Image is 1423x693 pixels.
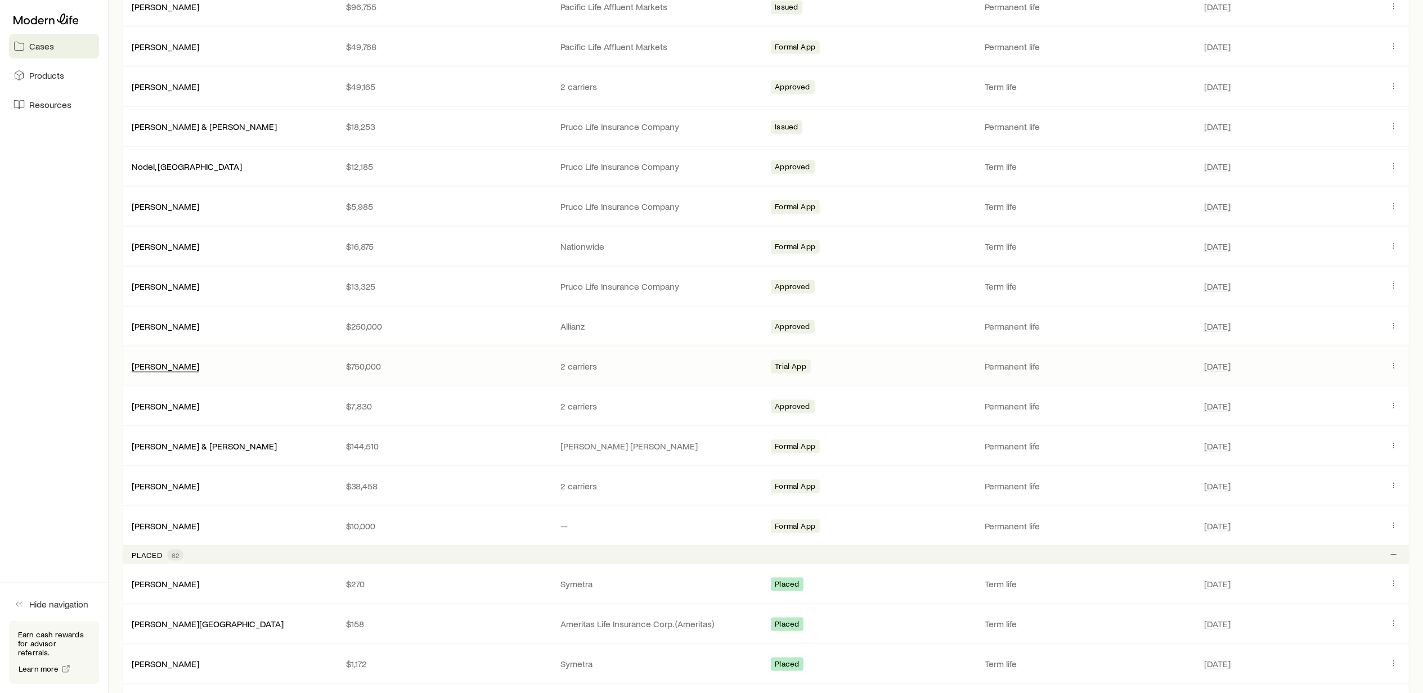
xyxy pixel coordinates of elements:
[132,551,163,560] p: Placed
[1204,241,1231,252] span: [DATE]
[775,521,816,533] span: Formal App
[132,400,199,411] a: [PERSON_NAME]
[985,440,1191,452] p: Permanent life
[775,619,800,631] span: Placed
[9,621,99,684] div: Earn cash rewards for advisor referrals.Learn more
[346,480,542,492] p: $38,458
[985,321,1191,332] p: Permanent life
[9,34,99,58] a: Cases
[775,442,816,453] span: Formal App
[9,63,99,88] a: Products
[775,82,810,94] span: Approved
[560,361,757,372] p: 2 carriers
[346,1,542,12] p: $96,755
[775,481,816,493] span: Formal App
[560,658,757,669] p: Symetra
[985,241,1191,252] p: Term life
[132,361,199,371] a: [PERSON_NAME]
[560,400,757,412] p: 2 carriers
[132,520,199,532] div: [PERSON_NAME]
[132,201,199,213] div: [PERSON_NAME]
[1204,161,1231,172] span: [DATE]
[132,161,242,172] a: Nodel, [GEOGRAPHIC_DATA]
[560,241,757,252] p: Nationwide
[132,440,277,452] div: [PERSON_NAME] & [PERSON_NAME]
[132,480,199,492] div: [PERSON_NAME]
[560,41,757,52] p: Pacific Life Affluent Markets
[132,361,199,372] div: [PERSON_NAME]
[29,598,88,610] span: Hide navigation
[985,480,1191,492] p: Permanent life
[560,281,757,292] p: Pruco Life Insurance Company
[985,201,1191,212] p: Term life
[132,618,284,630] div: [PERSON_NAME][GEOGRAPHIC_DATA]
[346,121,542,132] p: $18,253
[132,440,277,451] a: [PERSON_NAME] & [PERSON_NAME]
[132,578,199,589] a: [PERSON_NAME]
[172,551,179,560] span: 62
[29,70,64,81] span: Products
[985,361,1191,372] p: Permanent life
[346,81,542,92] p: $49,165
[560,1,757,12] p: Pacific Life Affluent Markets
[132,321,199,332] div: [PERSON_NAME]
[1204,81,1231,92] span: [DATE]
[29,40,54,52] span: Cases
[775,202,816,214] span: Formal App
[132,480,199,491] a: [PERSON_NAME]
[560,618,757,629] p: Ameritas Life Insurance Corp. (Ameritas)
[132,281,199,292] div: [PERSON_NAME]
[560,201,757,212] p: Pruco Life Insurance Company
[19,665,59,673] span: Learn more
[560,161,757,172] p: Pruco Life Insurance Company
[985,400,1191,412] p: Permanent life
[132,658,199,669] a: [PERSON_NAME]
[132,400,199,412] div: [PERSON_NAME]
[346,400,542,412] p: $7,830
[775,162,810,174] span: Approved
[132,520,199,531] a: [PERSON_NAME]
[132,41,199,53] div: [PERSON_NAME]
[1204,400,1231,412] span: [DATE]
[775,42,816,54] span: Formal App
[9,92,99,117] a: Resources
[132,241,199,251] a: [PERSON_NAME]
[1204,321,1231,332] span: [DATE]
[132,201,199,211] a: [PERSON_NAME]
[560,480,757,492] p: 2 carriers
[346,361,542,372] p: $750,000
[18,630,90,657] p: Earn cash rewards for advisor referrals.
[132,81,199,92] a: [PERSON_NAME]
[132,578,199,590] div: [PERSON_NAME]
[985,578,1191,589] p: Term life
[132,1,199,12] a: [PERSON_NAME]
[132,1,199,13] div: [PERSON_NAME]
[985,658,1191,669] p: Term life
[775,282,810,294] span: Approved
[132,81,199,93] div: [PERSON_NAME]
[985,161,1191,172] p: Term life
[132,161,242,173] div: Nodel, [GEOGRAPHIC_DATA]
[775,2,798,14] span: Issued
[346,241,542,252] p: $16,875
[1204,361,1231,372] span: [DATE]
[346,440,542,452] p: $144,510
[346,161,542,172] p: $12,185
[1204,520,1231,532] span: [DATE]
[346,578,542,589] p: $270
[1204,658,1231,669] span: [DATE]
[985,1,1191,12] p: Permanent life
[560,578,757,589] p: Symetra
[29,99,71,110] span: Resources
[1204,618,1231,629] span: [DATE]
[560,321,757,332] p: Allianz
[560,121,757,132] p: Pruco Life Insurance Company
[132,121,277,132] a: [PERSON_NAME] & [PERSON_NAME]
[985,81,1191,92] p: Term life
[775,322,810,334] span: Approved
[132,241,199,253] div: [PERSON_NAME]
[132,41,199,52] a: [PERSON_NAME]
[775,362,806,373] span: Trial App
[985,520,1191,532] p: Permanent life
[132,281,199,291] a: [PERSON_NAME]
